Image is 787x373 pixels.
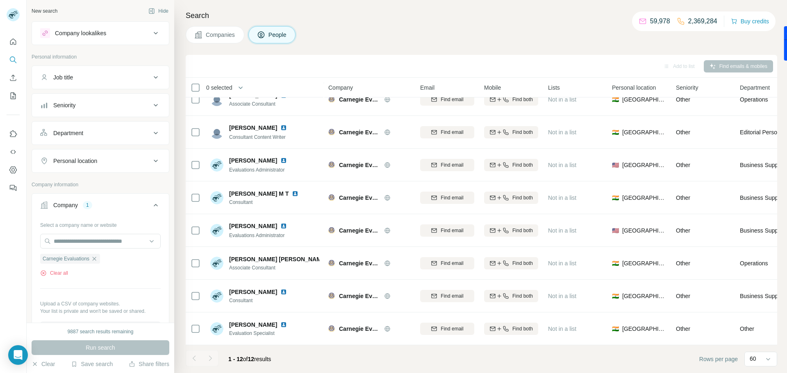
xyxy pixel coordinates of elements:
span: 🇮🇳 [612,292,619,300]
button: Enrich CSV [7,70,20,85]
div: Seniority [53,101,75,109]
span: [GEOGRAPHIC_DATA] [622,325,666,333]
span: [GEOGRAPHIC_DATA] [622,292,666,300]
span: Other [676,96,690,103]
span: Carnegie Evaluations [339,161,380,169]
p: 59,978 [650,16,670,26]
span: [GEOGRAPHIC_DATA] [622,194,666,202]
span: Lists [548,84,560,92]
button: Find email [420,224,474,237]
span: [GEOGRAPHIC_DATA] [622,95,666,104]
img: Logo of Carnegie Evaluations [328,227,335,233]
button: Clear all [40,269,68,277]
button: Use Surfe on LinkedIn [7,127,20,141]
span: [GEOGRAPHIC_DATA] [622,226,666,235]
span: Companies [206,31,236,39]
span: Department [740,84,770,92]
span: 🇮🇳 [612,95,619,104]
div: Job title [53,73,73,81]
img: Avatar [210,289,223,303]
button: Find email [420,126,474,138]
span: Not in a list [548,96,576,103]
button: Job title [32,68,169,87]
img: Logo of Carnegie Evaluations [328,162,335,168]
button: Feedback [7,181,20,195]
img: LinkedIn logo [280,157,287,164]
span: Not in a list [548,260,576,267]
span: Carnegie Evaluations [43,255,89,262]
span: 🇮🇳 [612,194,619,202]
button: Find email [420,290,474,302]
span: Find email [441,194,463,201]
span: [PERSON_NAME] [229,156,277,165]
span: Find email [441,260,463,267]
img: Avatar [210,191,223,204]
span: Consultant [229,199,302,206]
button: Dashboard [7,163,20,177]
button: Search [7,52,20,67]
span: 🇺🇸 [612,226,619,235]
span: [PERSON_NAME] [229,222,277,230]
img: Avatar [210,158,223,172]
span: 🇮🇳 [612,128,619,136]
span: 🇮🇳 [612,259,619,267]
span: Carnegie Evaluations [339,259,380,267]
span: Find email [441,96,463,103]
span: [PERSON_NAME] [PERSON_NAME] [229,255,327,263]
span: Find both [512,161,533,169]
div: Department [53,129,83,137]
img: Logo of Carnegie Evaluations [328,194,335,201]
span: Business Support [740,161,785,169]
span: Business Support [740,194,785,202]
button: Clear [32,360,55,368]
span: Business Support [740,292,785,300]
span: 1 - 12 [228,356,243,362]
span: 🇺🇸 [612,161,619,169]
div: 9887 search results remaining [68,328,134,335]
span: Not in a list [548,194,576,201]
button: Find both [484,93,538,106]
p: 2,369,284 [688,16,717,26]
span: Find email [441,161,463,169]
span: Email [420,84,434,92]
button: Quick start [7,34,20,49]
span: Find both [512,325,533,332]
span: Carnegie Evaluations [339,226,380,235]
span: [PERSON_NAME] [229,124,277,132]
span: Not in a list [548,293,576,299]
span: Consultant [229,297,290,304]
button: Company lookalikes [32,23,169,43]
img: LinkedIn logo [280,124,287,131]
span: Consultant Content Writer [229,134,286,140]
img: LinkedIn logo [280,321,287,328]
span: Find both [512,260,533,267]
p: Your list is private and won't be saved or shared. [40,307,161,315]
div: 1 [83,201,92,209]
span: Associate Consultant [229,264,319,271]
span: Find email [441,325,463,332]
div: Open Intercom Messenger [8,345,28,365]
span: Carnegie Evaluations [339,194,380,202]
span: Company [328,84,353,92]
button: Find both [484,290,538,302]
button: Upload a list of companies [40,321,161,336]
button: Find both [484,159,538,171]
img: Logo of Carnegie Evaluations [328,293,335,299]
div: Personal location [53,157,97,165]
span: Other [676,194,690,201]
span: Rows per page [699,355,738,363]
img: Logo of Carnegie Evaluations [328,326,335,332]
span: [PERSON_NAME] [229,321,277,329]
span: Operations [740,259,768,267]
div: Company lookalikes [55,29,106,37]
button: My lists [7,88,20,103]
button: Use Surfe API [7,145,20,159]
span: Find both [512,227,533,234]
span: [GEOGRAPHIC_DATA] [622,128,666,136]
img: LinkedIn logo [292,190,298,197]
span: Carnegie Evaluations [339,128,380,136]
span: Evaluations Administrator [229,233,284,238]
img: LinkedIn logo [280,223,287,229]
button: Share filters [129,360,169,368]
span: Find both [512,292,533,300]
